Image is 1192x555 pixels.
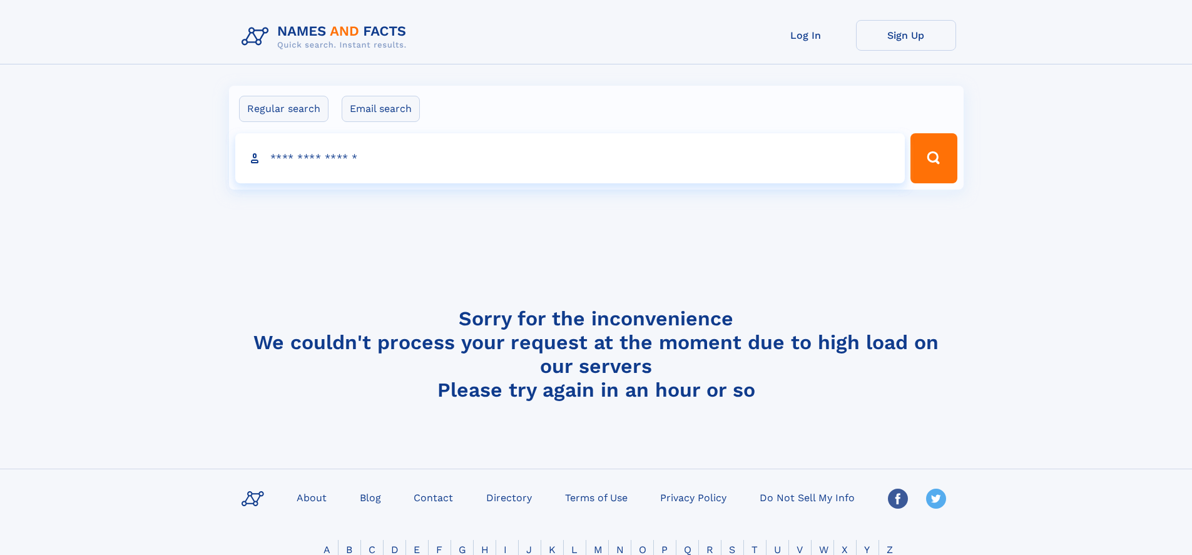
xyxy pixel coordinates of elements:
a: Sign Up [856,20,956,51]
img: Facebook [888,489,908,509]
a: Log In [756,20,856,51]
input: search input [235,133,905,183]
button: Search Button [910,133,957,183]
a: About [292,488,332,506]
img: Twitter [926,489,946,509]
a: Blog [355,488,386,506]
a: Contact [409,488,458,506]
label: Email search [342,96,420,122]
h4: Sorry for the inconvenience We couldn't process your request at the moment due to high load on ou... [237,307,956,402]
a: Do Not Sell My Info [755,488,860,506]
label: Regular search [239,96,329,122]
a: Directory [481,488,537,506]
a: Privacy Policy [655,488,731,506]
a: Terms of Use [560,488,633,506]
img: Logo Names and Facts [237,20,417,54]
